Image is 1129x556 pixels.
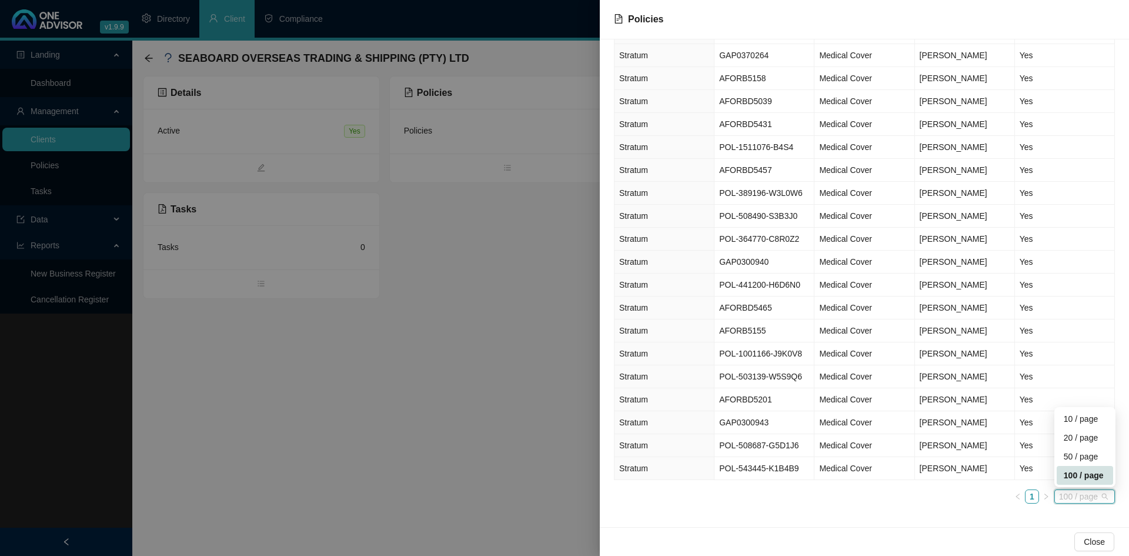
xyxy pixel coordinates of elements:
span: [PERSON_NAME] [920,74,987,83]
button: right [1039,490,1053,504]
td: Yes [1015,44,1115,67]
span: GAP0300940 [719,257,769,267]
td: Yes [1015,388,1115,411]
span: Medical Cover [819,441,871,450]
a: 1 [1026,490,1038,503]
td: Yes [1015,182,1115,205]
li: Previous Page [1011,490,1025,504]
li: 1 [1025,490,1039,504]
span: Stratum [619,188,648,198]
span: [PERSON_NAME] [920,441,987,450]
span: [PERSON_NAME] [920,257,987,267]
button: Close [1074,532,1114,551]
span: Medical Cover [819,165,871,175]
span: Stratum [619,464,648,473]
td: Yes [1015,67,1115,90]
span: [PERSON_NAME] [920,349,987,358]
span: POL-543445-K1B4B9 [719,464,799,473]
span: Medical Cover [819,142,871,152]
span: AFORBD5201 [719,395,771,404]
td: Yes [1015,159,1115,182]
span: Stratum [619,142,648,152]
span: POL-508490-S3B3J0 [719,211,797,221]
div: 100 / page [1064,469,1106,482]
span: Stratum [619,74,648,83]
span: [PERSON_NAME] [920,418,987,427]
div: 50 / page [1064,450,1106,463]
span: POL-364770-C8R0Z2 [719,234,799,244]
span: Medical Cover [819,234,871,244]
span: AFORB5158 [719,74,766,83]
td: Yes [1015,297,1115,319]
span: [PERSON_NAME] [920,395,987,404]
span: [PERSON_NAME] [920,96,987,106]
span: POL-508687-G5D1J6 [719,441,799,450]
span: Stratum [619,280,648,289]
td: Yes [1015,342,1115,365]
li: Next Page [1039,490,1053,504]
button: left [1011,490,1025,504]
span: POL-1511076-B4S4 [719,142,793,152]
span: AFORBD5431 [719,119,771,129]
td: Yes [1015,365,1115,388]
td: Yes [1015,434,1115,457]
div: 20 / page [1064,431,1106,444]
span: Medical Cover [819,395,871,404]
span: Medical Cover [819,211,871,221]
span: AFORBD5457 [719,165,771,175]
span: Stratum [619,303,648,312]
span: [PERSON_NAME] [920,280,987,289]
span: Medical Cover [819,51,871,60]
span: Medical Cover [819,96,871,106]
span: 100 / page [1059,490,1110,503]
span: POL-1001166-J9K0V8 [719,349,802,358]
div: 50 / page [1057,447,1113,466]
span: AFORB5155 [719,326,766,335]
span: Stratum [619,372,648,381]
span: Medical Cover [819,303,871,312]
div: 100 / page [1057,466,1113,485]
span: left [1014,493,1021,500]
td: Yes [1015,90,1115,113]
span: Close [1084,535,1105,548]
span: Medical Cover [819,280,871,289]
span: Stratum [619,234,648,244]
span: Medical Cover [819,188,871,198]
span: Medical Cover [819,74,871,83]
span: Stratum [619,326,648,335]
span: Stratum [619,441,648,450]
span: AFORBD5465 [719,303,771,312]
span: Stratum [619,418,648,427]
span: Stratum [619,119,648,129]
td: Yes [1015,457,1115,480]
span: AFORBD5039 [719,96,771,106]
td: Yes [1015,205,1115,228]
td: Yes [1015,228,1115,251]
span: [PERSON_NAME] [920,142,987,152]
span: Medical Cover [819,418,871,427]
div: 20 / page [1057,428,1113,447]
td: Yes [1015,113,1115,136]
span: Policies [628,14,663,24]
span: [PERSON_NAME] [920,211,987,221]
span: Medical Cover [819,119,871,129]
div: 10 / page [1057,409,1113,428]
span: POL-503139-W5S9Q6 [719,372,802,381]
span: Stratum [619,211,648,221]
span: [PERSON_NAME] [920,119,987,129]
td: Yes [1015,251,1115,274]
span: Medical Cover [819,464,871,473]
span: Stratum [619,349,648,358]
span: Stratum [619,96,648,106]
span: [PERSON_NAME] [920,234,987,244]
span: right [1043,493,1050,500]
span: GAP0370264 [719,51,769,60]
span: GAP0300943 [719,418,769,427]
span: POL-389196-W3L0W6 [719,188,803,198]
span: [PERSON_NAME] [920,188,987,198]
span: Stratum [619,51,648,60]
span: [PERSON_NAME] [920,372,987,381]
span: Medical Cover [819,257,871,267]
td: Yes [1015,319,1115,342]
div: Page Size [1054,490,1115,504]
